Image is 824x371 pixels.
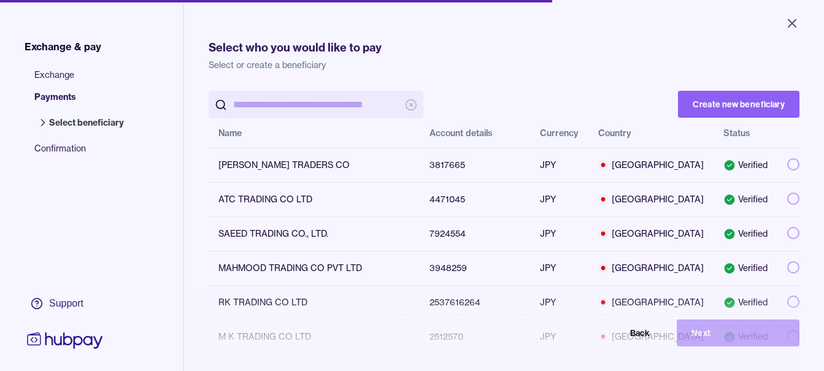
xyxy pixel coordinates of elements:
span: Exchange & pay [25,39,101,54]
div: Verified [723,159,768,171]
td: SAEED TRADING CO., LTD. [209,216,420,251]
td: 4471045 [420,182,530,216]
span: Payments [34,91,136,113]
th: Country [588,118,714,148]
span: Select beneficiary [49,117,124,129]
td: MAHMOOD TRADING CO PVT LTD [209,251,420,285]
td: [PERSON_NAME] TRADERS CO [209,148,420,182]
td: 7924554 [420,216,530,251]
a: Support [25,291,106,316]
div: Support [49,297,83,310]
td: ATC TRADING CO LTD [209,182,420,216]
td: JPY [530,216,588,251]
th: Currency [530,118,588,148]
div: Verified [723,262,768,274]
button: Create new beneficiary [678,91,799,118]
span: [GEOGRAPHIC_DATA] [598,159,704,171]
th: Status [714,118,777,148]
input: search [233,91,399,118]
button: Back [542,319,664,346]
td: 3948259 [420,251,530,285]
th: Name [209,118,420,148]
span: [GEOGRAPHIC_DATA] [598,228,704,240]
td: JPY [530,148,588,182]
div: Verified [723,228,768,240]
span: [GEOGRAPHIC_DATA] [598,262,704,274]
td: JPY [530,251,588,285]
td: 3817665 [420,148,530,182]
span: Confirmation [34,142,136,164]
span: Exchange [34,69,136,91]
th: Account details [420,118,530,148]
td: JPY [530,285,588,319]
td: RK TRADING CO LTD [209,285,420,319]
div: Verified [723,296,768,308]
td: 2537616264 [420,285,530,319]
div: Verified [723,193,768,205]
button: Close [770,10,814,37]
h1: Select who you would like to pay [209,39,799,56]
td: JPY [530,182,588,216]
span: [GEOGRAPHIC_DATA] [598,296,704,308]
span: [GEOGRAPHIC_DATA] [598,193,704,205]
p: Select or create a beneficiary [209,59,799,71]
